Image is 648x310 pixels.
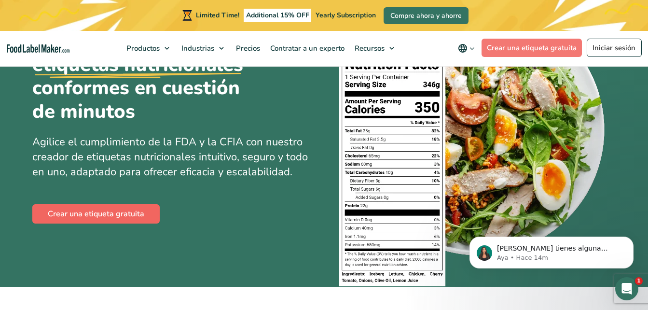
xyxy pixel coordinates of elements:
iframe: Intercom live chat [615,277,638,300]
iframe: Intercom notifications mensaje [455,216,648,284]
a: Productos [122,31,174,66]
span: Limited Time! [196,11,239,20]
a: Iniciar sesión [587,39,642,57]
span: 1 [635,277,643,285]
a: Crear una etiqueta gratuita [482,39,582,57]
a: Compre ahora y ahorre [384,7,469,24]
a: Crear una etiqueta gratuita [32,204,160,224]
span: Productos [124,43,161,53]
a: Precios [231,31,263,66]
span: Precios [233,43,261,53]
span: Agilice el cumplimiento de la FDA y la CFIA con nuestro creador de etiquetas nutricionales intuit... [32,135,308,179]
span: Recursos [352,43,386,53]
span: Yearly Subscription [316,11,376,20]
a: Recursos [350,31,399,66]
span: Additional 15% OFF [244,9,312,22]
span: Contratar a un experto [267,43,345,53]
a: Industrias [177,31,229,66]
span: Industrias [179,43,215,53]
h1: Cree conformes en cuestión de minutos [32,30,264,123]
a: Contratar a un experto [265,31,347,66]
u: etiquetas nutricionales [32,53,243,76]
